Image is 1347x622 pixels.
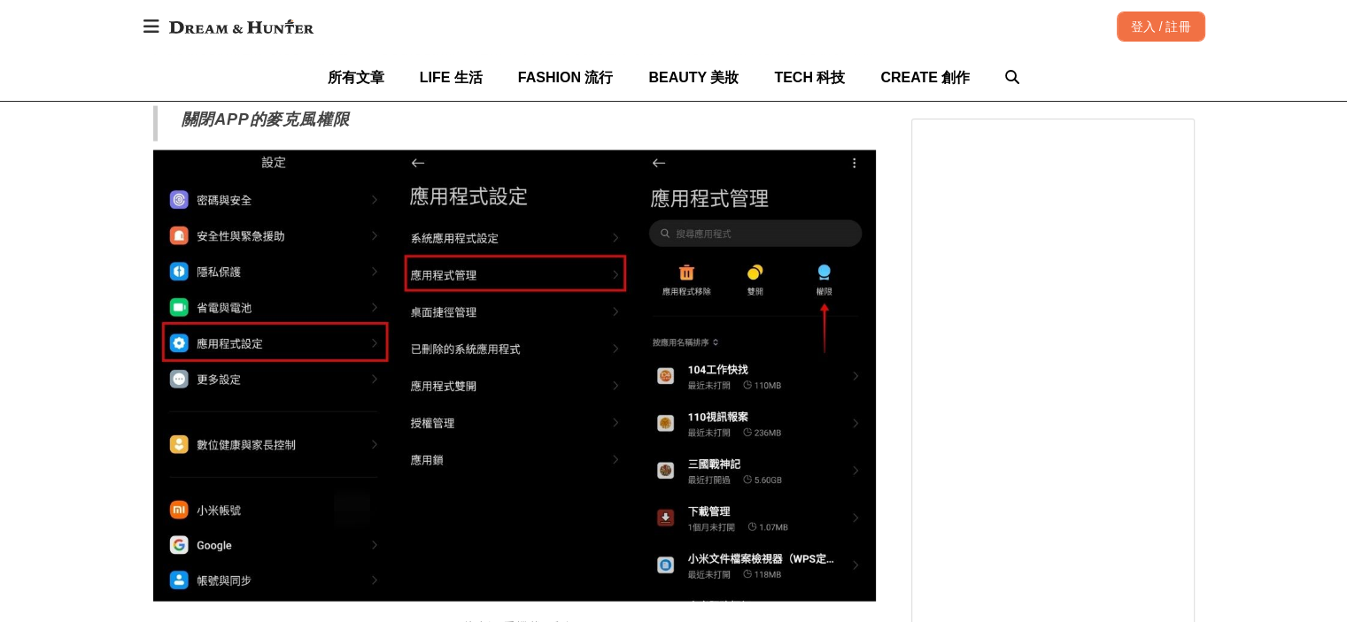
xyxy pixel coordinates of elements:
a: BEAUTY 美妝 [648,54,739,101]
a: 所有文章 [328,54,384,101]
span: CREATE 創作 [880,70,970,85]
span: TECH 科技 [774,70,845,85]
strong: 關閉APP的麥克風權限 [182,111,350,128]
span: FASHION 流行 [518,70,614,85]
a: FASHION 流行 [518,54,614,101]
span: BEAUTY 美妝 [648,70,739,85]
a: TECH 科技 [774,54,845,101]
img: 手機防偷聽！教你保護隱私不被竊聽【iPhone、Android教學】只要簡單幾步驟關閉設定立馬搞定～ [153,150,876,602]
span: LIFE 生活 [420,70,483,85]
img: Dream & Hunter [160,11,322,42]
div: 登入 / 註冊 [1117,12,1205,42]
a: LIFE 生活 [420,54,483,101]
a: CREATE 創作 [880,54,970,101]
span: 所有文章 [328,70,384,85]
